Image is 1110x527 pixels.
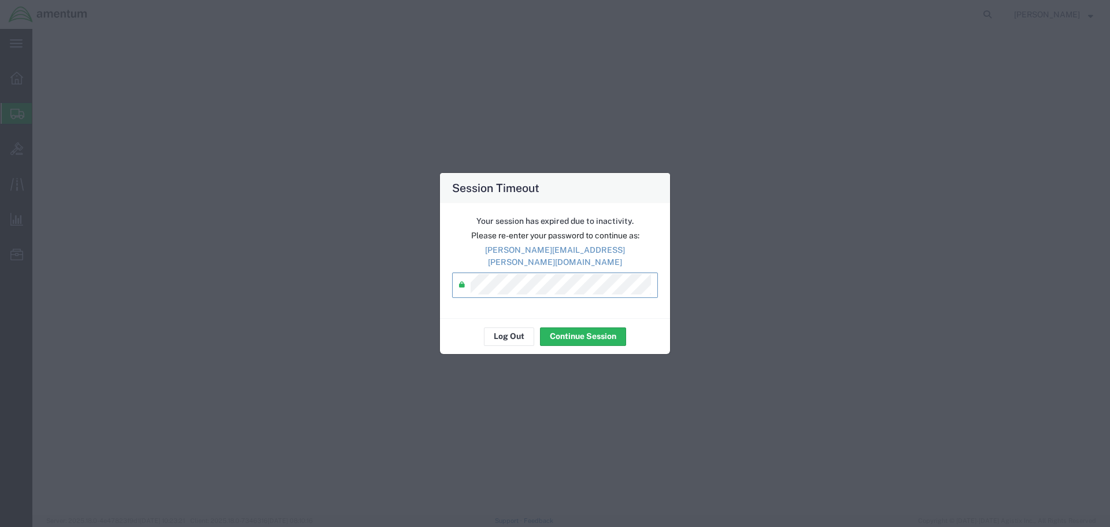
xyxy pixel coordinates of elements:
[452,244,658,268] p: [PERSON_NAME][EMAIL_ADDRESS][PERSON_NAME][DOMAIN_NAME]
[540,327,626,346] button: Continue Session
[484,327,534,346] button: Log Out
[452,215,658,227] p: Your session has expired due to inactivity.
[452,230,658,242] p: Please re-enter your password to continue as:
[452,179,539,196] h4: Session Timeout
